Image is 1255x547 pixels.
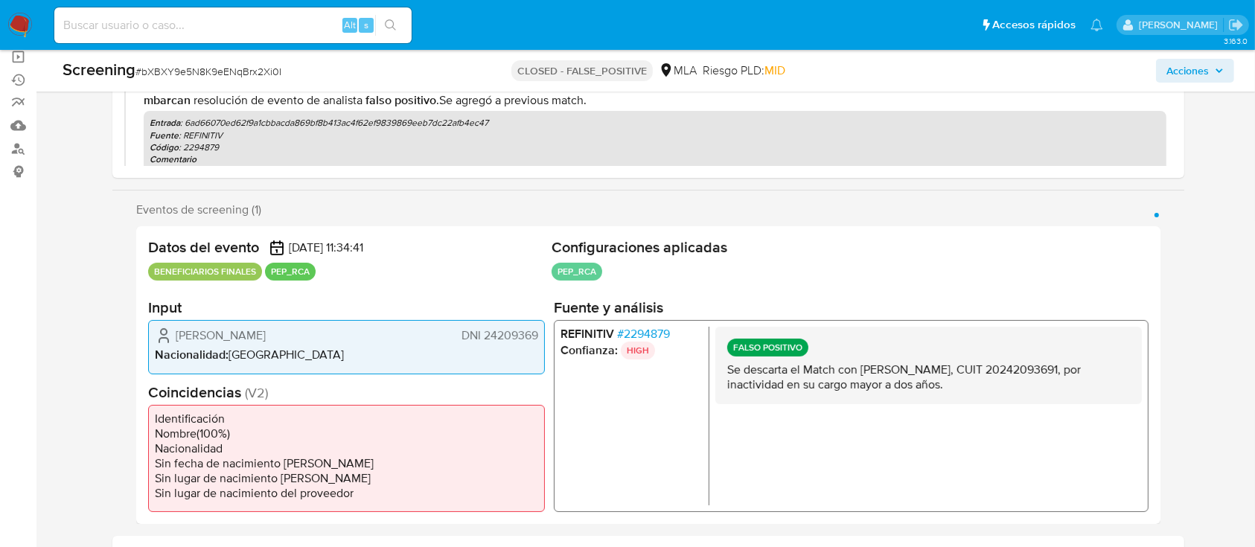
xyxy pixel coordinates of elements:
span: MID [764,62,785,79]
b: Screening [63,57,135,81]
p: ezequiel.castrillon@mercadolibre.com [1139,18,1223,32]
a: Salir [1228,17,1244,33]
button: search-icon [375,15,406,36]
span: # bXBXY9e5N8K9eENqBrx2Xi0I [135,64,281,79]
span: Acciones [1166,59,1209,83]
span: Riesgo PLD: [703,63,785,79]
span: s [364,18,368,32]
input: Buscar usuario o caso... [54,16,412,35]
p: CLOSED - FALSE_POSITIVE [511,60,653,81]
a: Notificaciones [1090,19,1103,31]
span: Accesos rápidos [992,17,1076,33]
span: Alt [344,18,356,32]
span: 3.163.0 [1224,35,1248,47]
button: Acciones [1156,59,1234,83]
div: MLA [659,63,697,79]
